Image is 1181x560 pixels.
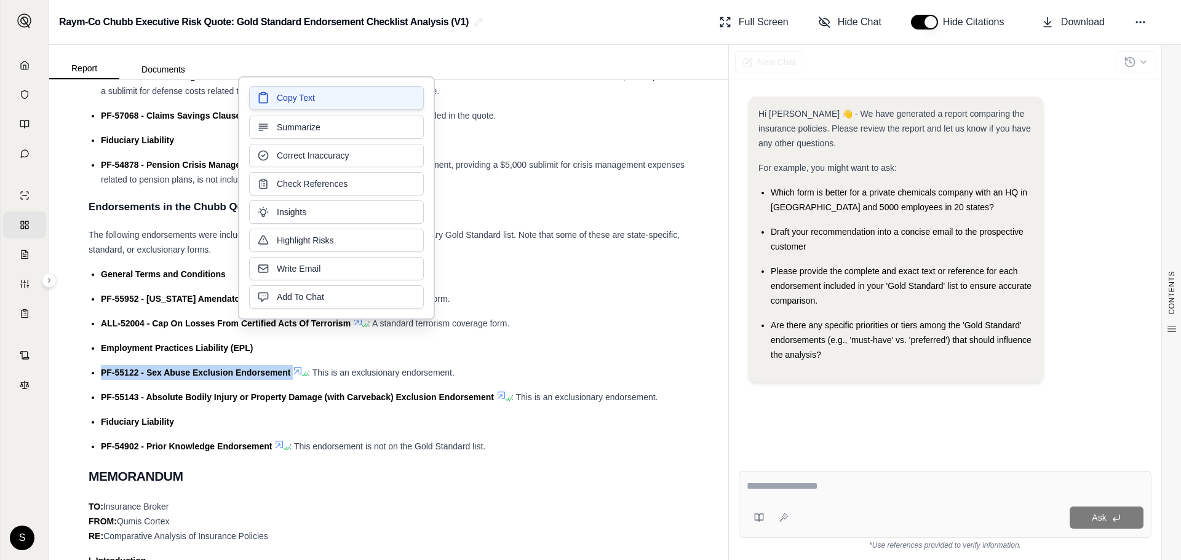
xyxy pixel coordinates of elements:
[101,294,306,304] span: PF-55952 - [US_STATE] Amendatory Endorsement
[771,320,1032,360] span: Are there any specific priorities or tiers among the 'Gold Standard' endorsements (e.g., 'must-ha...
[308,368,455,377] span: : This is an exclusionary endorsement.
[277,234,334,246] span: Highlight Risks
[3,81,46,108] a: Documents Vault
[1070,507,1143,529] button: Ask
[3,371,46,398] a: Legal Search Engine
[119,60,207,79] button: Documents
[89,502,103,511] strong: TO:
[42,273,57,288] button: Expand sidebar
[101,417,174,427] span: Fiduciary Liability
[758,163,897,173] span: For example, you might want to ask:
[277,262,320,275] span: Write Email
[771,266,1032,306] span: Please provide the complete and exact text or reference for each endorsement included in your 'Go...
[89,531,103,541] strong: RE:
[249,200,424,224] button: Insights
[838,15,881,30] span: Hide Chat
[277,206,306,218] span: Insights
[101,135,174,145] span: Fiduciary Liability
[813,10,886,34] button: Hide Chat
[771,187,1027,212] span: Which form is better for a private chemicals company with an HQ in [GEOGRAPHIC_DATA] and 5000 emp...
[3,111,46,138] a: Prompt Library
[101,269,226,279] span: General Terms and Conditions
[277,149,349,162] span: Correct Inaccuracy
[49,58,119,79] button: Report
[249,285,424,309] button: Add To Chat
[103,502,169,511] span: Insurance Broker
[3,241,46,268] a: Claim Coverage
[3,270,46,298] a: Custom Report
[3,140,46,167] a: Chat
[101,343,253,353] span: Employment Practices Liability (EPL)
[739,15,789,30] span: Full Screen
[758,109,1031,148] span: Hi [PERSON_NAME] 👋 - We have generated a report comparing the insurance policies. Please review t...
[101,368,290,377] span: PF-55122 - Sex Abuse Exclusion Endorsement
[3,182,46,209] a: Single Policy
[277,92,315,104] span: Copy Text
[101,441,272,451] span: PF-54902 - Prior Knowledge Endorsement
[59,11,469,33] h2: Raym-Co Chubb Executive Risk Quote: Gold Standard Endorsement Checklist Analysis (V1)
[511,392,658,402] span: : This is an exclusionary endorsement.
[771,227,1024,251] span: Draft your recommendation into a concise email to the prospective customer
[277,291,324,303] span: Add To Chat
[117,516,170,526] span: Qumis Cortex
[101,318,351,328] span: ALL-52004 - Cap On Losses From Certified Acts Of Terrorism
[103,531,268,541] span: Comparative Analysis of Insurance Policies
[1036,10,1110,34] button: Download
[89,197,689,218] h4: Endorsements in the Chubb Quote Not on the Gold Standard List
[714,10,793,34] button: Full Screen
[101,111,298,120] span: PF-57068 - Claims Savings Clause Endorsement
[10,526,34,550] div: S
[249,229,424,252] button: Highlight Risks
[249,172,424,195] button: Check References
[249,257,424,280] button: Write Email
[249,116,424,139] button: Summarize
[101,160,360,170] span: PF-54878 - Pension Crisis Management Coverage Endorsement
[3,211,46,239] a: Policy Comparisons
[17,14,32,28] img: Expand sidebar
[89,516,117,526] strong: FROM:
[277,121,320,133] span: Summarize
[12,9,37,33] button: Expand sidebar
[277,178,348,190] span: Check References
[3,52,46,79] a: Home
[368,318,509,328] span: : A standard terrorism coverage form.
[1167,271,1177,315] span: CONTENTS
[3,300,46,327] a: Coverage Table
[101,392,494,402] span: PF-55143 - Absolute Bodily Injury or Property Damage (with Carveback) Exclusion Endorsement
[249,86,424,109] button: Copy Text
[739,538,1151,550] div: *Use references provided to verify information.
[289,441,485,451] span: : This endorsement is not on the Gold Standard list.
[1061,15,1105,30] span: Download
[89,463,689,489] h2: MEMORANDUM
[249,144,424,167] button: Correct Inaccuracy
[1092,513,1106,523] span: Ask
[3,342,46,369] a: Contract Analysis
[89,230,680,254] span: The following endorsements were included in the Chubb quote but are not part of the primary Gold ...
[943,15,1012,30] span: Hide Citations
